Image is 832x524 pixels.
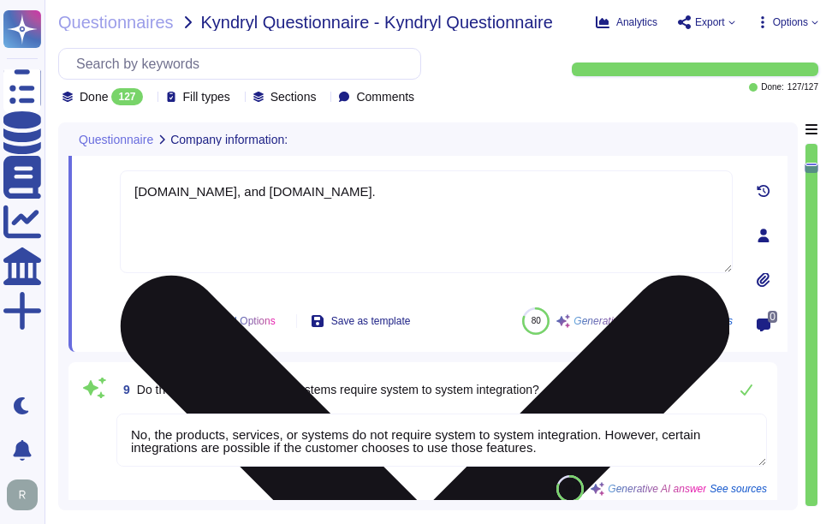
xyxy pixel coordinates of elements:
div: 127 [111,88,142,105]
span: Questionnaires [58,14,174,31]
span: Kyndryl Questionnaire - Kyndryl Questionnaire [201,14,553,31]
span: Fill types [183,91,230,103]
input: Search by keywords [68,49,420,79]
span: 127 / 127 [787,83,818,92]
span: Comments [356,91,414,103]
span: Sections [270,91,317,103]
span: Company information: [170,134,288,146]
button: Analytics [596,15,657,29]
span: 80 [566,484,575,493]
textarea: [DOMAIN_NAME], and [DOMAIN_NAME]. [120,170,733,273]
span: 9 [116,384,130,396]
span: Done: [761,83,784,92]
textarea: No, the products, services, or systems do not require system to system integration. However, cert... [116,414,767,467]
span: Options [773,17,808,27]
span: 0 [768,311,777,323]
span: Export [695,17,725,27]
span: Analytics [616,17,657,27]
span: Done [80,91,108,103]
button: user [3,476,50,514]
span: 80 [532,316,541,325]
span: See sources [710,484,767,494]
img: user [7,479,38,510]
span: Questionnaire [79,134,153,146]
